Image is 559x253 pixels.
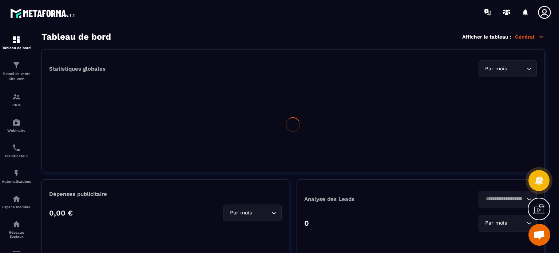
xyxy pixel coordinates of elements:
a: social-networksocial-networkRéseaux Sociaux [2,214,31,244]
p: Webinaire [2,129,31,133]
p: Réseaux Sociaux [2,230,31,238]
a: formationformationTableau de bord [2,30,31,55]
span: Par mois [228,209,253,217]
p: Analyse des Leads [304,196,421,202]
img: formation [12,35,21,44]
p: Espace membre [2,205,31,209]
p: 0,00 € [49,209,73,217]
a: automationsautomationsWebinaire [2,112,31,138]
div: Search for option [223,205,282,221]
p: Tableau de bord [2,46,31,50]
img: scheduler [12,143,21,152]
p: Dépenses publicitaire [49,191,282,197]
p: Afficher le tableau : [462,34,511,40]
p: Général [515,33,544,40]
div: Ouvrir le chat [528,224,550,246]
img: automations [12,169,21,178]
a: formationformationCRM [2,87,31,112]
span: Par mois [483,219,508,227]
a: formationformationTunnel de vente Site web [2,55,31,87]
input: Search for option [508,219,525,227]
h3: Tableau de bord [41,32,111,42]
p: 0 [304,219,309,228]
p: Tunnel de vente Site web [2,71,31,82]
p: CRM [2,103,31,107]
input: Search for option [508,65,525,73]
img: logo [10,7,76,20]
a: automationsautomationsEspace membre [2,189,31,214]
img: automations [12,194,21,203]
div: Search for option [479,215,537,232]
img: formation [12,92,21,101]
p: Planificateur [2,154,31,158]
span: Par mois [483,65,508,73]
img: social-network [12,220,21,229]
div: Search for option [479,191,537,207]
img: automations [12,118,21,127]
p: Statistiques globales [49,66,106,72]
a: automationsautomationsAutomatisations [2,163,31,189]
input: Search for option [483,195,525,203]
input: Search for option [253,209,270,217]
a: schedulerschedulerPlanificateur [2,138,31,163]
div: Search for option [479,60,537,77]
p: Automatisations [2,179,31,183]
img: formation [12,61,21,70]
